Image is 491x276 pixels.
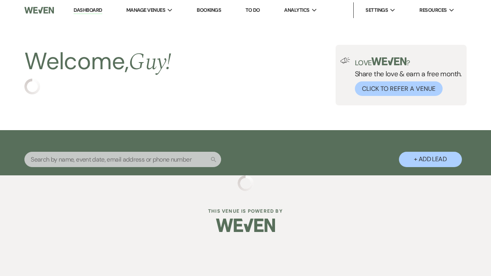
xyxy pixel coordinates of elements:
[355,81,443,96] button: Click to Refer a Venue
[24,2,54,18] img: Weven Logo
[126,6,165,14] span: Manage Venues
[24,79,40,94] img: loading spinner
[399,152,462,167] button: + Add Lead
[355,57,462,66] p: Love ?
[216,212,275,239] img: Weven Logo
[371,57,406,65] img: weven-logo-green.svg
[245,7,260,13] a: To Do
[350,57,462,96] div: Share the love & earn a free month.
[24,152,221,167] input: Search by name, event date, email address or phone number
[365,6,388,14] span: Settings
[129,44,171,80] span: Guy !
[238,175,253,191] img: loading spinner
[197,7,221,13] a: Bookings
[284,6,309,14] span: Analytics
[74,7,102,14] a: Dashboard
[419,6,447,14] span: Resources
[340,57,350,64] img: loud-speaker-illustration.svg
[24,45,171,79] h2: Welcome,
